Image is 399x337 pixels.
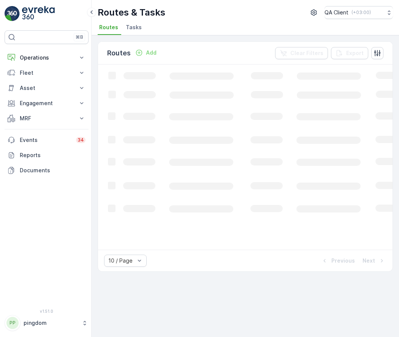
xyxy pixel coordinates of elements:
p: 34 [78,137,84,143]
a: Documents [5,163,89,178]
p: Routes [107,48,131,58]
p: Operations [20,54,73,61]
a: Events34 [5,132,89,148]
p: Engagement [20,99,73,107]
span: Tasks [126,24,142,31]
div: PP [6,317,19,329]
button: Next [362,256,386,265]
p: Fleet [20,69,73,77]
span: Routes [99,24,118,31]
button: PPpingdom [5,315,89,331]
img: logo [5,6,20,21]
a: Reports [5,148,89,163]
p: Asset [20,84,73,92]
p: Routes & Tasks [98,6,165,19]
button: MRF [5,111,89,126]
button: Export [331,47,368,59]
p: Events [20,136,71,144]
p: Documents [20,167,85,174]
img: logo_light-DOdMpM7g.png [22,6,55,21]
button: Clear Filters [275,47,328,59]
p: Add [146,49,157,57]
p: ( +03:00 ) [351,9,371,16]
span: v 1.51.0 [5,309,89,313]
button: Fleet [5,65,89,80]
p: Reports [20,151,85,159]
p: Clear Filters [290,49,323,57]
button: Previous [320,256,356,265]
p: ⌘B [76,34,83,40]
button: Asset [5,80,89,96]
button: Engagement [5,96,89,111]
p: QA Client [325,9,348,16]
button: QA Client(+03:00) [325,6,393,19]
p: Export [346,49,364,57]
p: Previous [331,257,355,265]
p: pingdom [24,319,78,327]
button: Add [132,48,160,57]
p: MRF [20,115,73,122]
p: Next [363,257,375,265]
button: Operations [5,50,89,65]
